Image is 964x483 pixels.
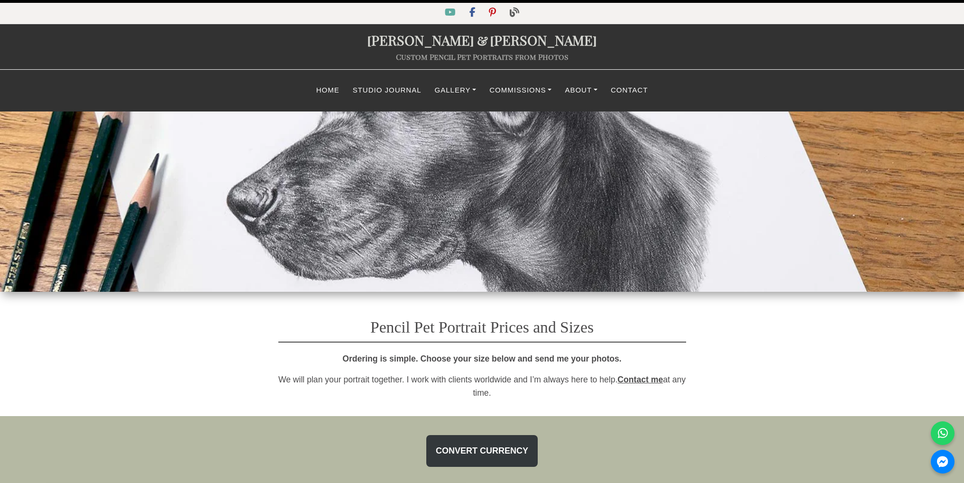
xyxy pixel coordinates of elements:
p: Ordering is simple. Choose your size below and send me your photos. [278,352,686,365]
a: Contact [604,81,654,100]
a: Blog [504,9,525,17]
a: WhatsApp [931,421,955,445]
a: Gallery [428,81,483,100]
a: Home [310,81,346,100]
h1: Pencil Pet Portrait Prices and Sizes [278,304,686,343]
li: Convert Currency [431,440,533,462]
a: [PERSON_NAME]&[PERSON_NAME] [367,31,597,49]
a: About [558,81,604,100]
a: Contact me [617,375,663,384]
a: Commissions [483,81,558,100]
span: & [474,31,490,49]
a: Messenger [931,450,955,474]
a: Facebook [464,9,483,17]
a: Custom Pencil Pet Portraits from Photos [396,52,569,62]
a: YouTube [439,9,463,17]
a: Pinterest [483,9,504,17]
p: We will plan your portrait together. I work with clients worldwide and I’m always here to help. a... [278,373,686,399]
a: Studio Journal [346,81,428,100]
